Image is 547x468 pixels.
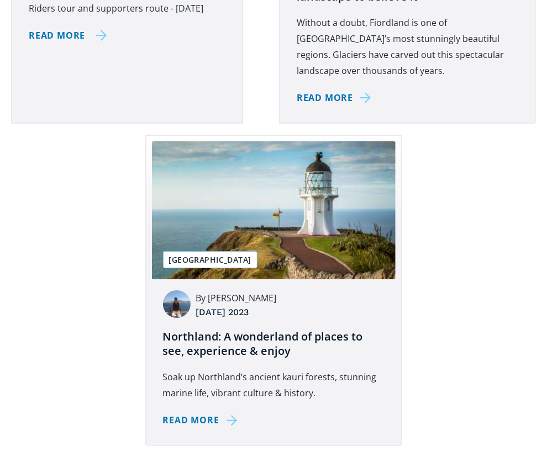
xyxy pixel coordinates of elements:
[196,292,206,304] div: By
[163,369,385,401] p: Soak up Northland’s ancient kauri forests, stunning marine life, vibrant culture & history.
[196,306,226,318] div: [DATE]
[145,135,402,446] a: Northland: A wonderland of places to see, experience & enjoyBy[PERSON_NAME][DATE]2023Soak up Nort...
[163,412,219,428] div: Read more
[163,251,257,268] div: [GEOGRAPHIC_DATA]
[29,1,225,17] p: Riders tour and supporters route - [DATE]
[29,28,85,44] div: Read more
[297,15,518,79] p: Without a doubt, Fiordland is one of [GEOGRAPHIC_DATA]’s most stunningly beautiful regions. Glaci...
[208,292,277,304] div: [PERSON_NAME]
[163,329,385,358] h4: Northland: A wonderland of places to see, experience & enjoy
[229,306,249,318] div: 2023
[297,90,353,106] div: Read more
